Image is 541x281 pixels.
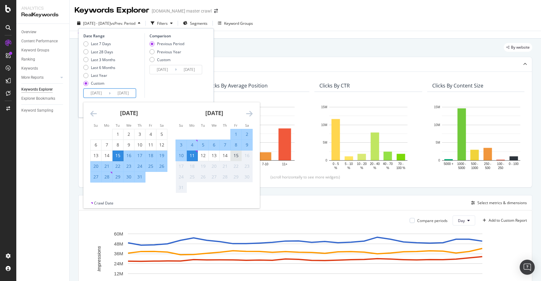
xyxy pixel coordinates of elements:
[123,163,134,169] div: 23
[134,150,145,161] td: Selected. Thursday, July 17, 2025
[91,172,102,182] td: Selected. Sunday, July 27, 2025
[102,172,113,182] td: Selected. Monday, July 28, 2025
[145,142,156,148] div: 11
[511,45,530,49] span: By website
[21,95,65,102] a: Explorer Bookmarks
[21,38,65,45] a: Content Performance
[83,65,115,70] div: Last 6 Months
[96,246,102,271] text: Impressions
[319,104,417,171] svg: A chart.
[94,200,113,206] div: Crawl Date
[156,129,167,140] td: Choose Saturday, July 5, 2025 as your check-out date. It’s available.
[113,161,123,172] td: Selected. Tuesday, July 22, 2025
[187,161,198,172] td: Not available. Monday, August 18, 2025
[145,163,156,169] div: 25
[94,123,98,128] small: Su
[198,152,208,159] div: 12
[176,161,187,172] td: Not available. Sunday, August 17, 2025
[21,47,49,54] div: Keyword Groups
[83,81,115,86] div: Custom
[370,162,380,166] text: 20 - 40
[176,172,187,182] td: Not available. Sunday, August 24, 2025
[83,49,115,55] div: Last 28 Days
[242,131,252,137] div: 2
[157,41,184,46] div: Previous Period
[357,162,367,166] text: 10 - 20
[489,219,527,222] div: Add to Custom Report
[91,142,101,148] div: 6
[91,163,101,169] div: 20
[220,140,231,150] td: Selected. Thursday, August 7, 2025
[325,159,327,162] text: 0
[21,95,55,102] div: Explorer Bookmarks
[91,152,101,159] div: 13
[21,86,53,93] div: Keywords Explorer
[520,260,535,275] div: Open Intercom Messenger
[134,172,145,182] td: Selected. Thursday, July 31, 2025
[21,74,59,81] a: More Reports
[123,150,134,161] td: Selected. Wednesday, July 16, 2025
[113,150,123,161] td: Selected as start date. Tuesday, July 15, 2025
[157,21,168,26] div: Filters
[176,150,187,161] td: Selected. Sunday, August 10, 2025
[504,43,532,52] div: legacy label
[373,166,376,170] text: %
[198,150,209,161] td: Choose Tuesday, August 12, 2025 as your check-out date. It’s available.
[242,129,253,140] td: Selected. Saturday, August 2, 2025
[458,218,465,223] span: Day
[231,172,242,182] td: Not available. Friday, August 29, 2025
[201,123,205,128] small: Tu
[91,161,102,172] td: Selected. Sunday, July 20, 2025
[102,140,113,150] td: Choose Monday, July 7, 2025 as your check-out date. It’s available.
[231,142,241,148] div: 8
[113,140,123,150] td: Choose Tuesday, July 8, 2025 as your check-out date. It’s available.
[123,142,134,148] div: 9
[220,174,230,180] div: 28
[198,172,209,182] td: Not available. Tuesday, August 26, 2025
[231,131,241,137] div: 1
[111,21,135,26] span: vs Prev. Period
[231,163,241,169] div: 22
[176,140,187,150] td: Selected. Sunday, August 3, 2025
[323,141,327,145] text: 5M
[187,172,198,182] td: Not available. Monday, August 25, 2025
[148,18,175,28] button: Filters
[198,174,208,180] div: 26
[198,163,208,169] div: 19
[434,123,440,127] text: 10M
[21,107,65,114] a: Keyword Sampling
[83,57,115,62] div: Last 3 Months
[220,150,231,161] td: Choose Thursday, August 14, 2025 as your check-out date. It’s available.
[126,123,131,128] small: We
[83,41,115,46] div: Last 7 Days
[123,161,134,172] td: Selected. Wednesday, July 23, 2025
[21,5,64,11] div: Analytics
[156,161,167,172] td: Selected. Saturday, July 26, 2025
[242,152,252,159] div: 16
[21,29,36,35] div: Overview
[21,65,65,72] a: Keywords
[21,65,38,72] div: Keywords
[345,162,353,166] text: 5 - 10
[156,142,167,148] div: 12
[123,140,134,150] td: Choose Wednesday, July 9, 2025 as your check-out date. It’s available.
[102,152,112,159] div: 14
[398,162,403,166] text: 70 -
[75,5,149,16] div: Keywords Explorer
[386,166,389,170] text: %
[134,174,145,180] div: 31
[91,57,115,62] div: Last 3 Months
[485,166,490,170] text: 500
[245,123,249,128] small: Sa
[134,163,145,169] div: 24
[91,49,113,55] div: Last 28 Days
[134,152,145,159] div: 17
[102,150,113,161] td: Choose Monday, July 14, 2025 as your check-out date. It’s available.
[471,166,478,170] text: 1000
[207,82,268,89] div: Clicks By Average Position
[21,47,65,54] a: Keyword Groups
[102,142,112,148] div: 7
[138,123,142,128] small: Th
[209,163,219,169] div: 20
[187,140,198,150] td: Selected. Monday, August 4, 2025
